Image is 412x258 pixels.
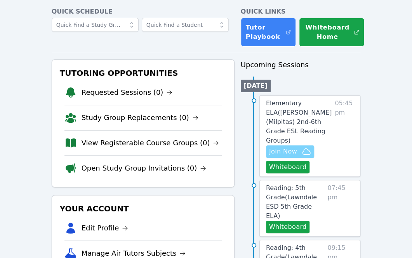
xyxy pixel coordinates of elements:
span: Elementary ELA ( [PERSON_NAME] (Milpitas) 2nd-6th Grade ESL Reading Groups ) [266,99,332,144]
button: Whiteboard [266,221,310,233]
a: Tutor Playbook [241,18,296,47]
a: View Registerable Course Groups (0) [82,138,219,148]
li: [DATE] [241,80,271,92]
a: Requested Sessions (0) [82,87,173,98]
input: Quick Find a Student [142,18,229,32]
span: 07:45 pm [327,183,354,233]
a: Study Group Replacements (0) [82,112,198,123]
span: Join Now [269,147,297,156]
span: 05:45 pm [335,99,354,173]
button: Whiteboard Home [299,18,364,47]
h3: Upcoming Sessions [241,59,361,70]
button: Whiteboard [266,161,310,173]
h3: Tutoring Opportunities [58,66,228,80]
a: Open Study Group Invitations (0) [82,163,207,174]
input: Quick Find a Study Group [52,18,139,32]
h4: Quick Schedule [52,7,235,16]
a: Elementary ELA([PERSON_NAME] (Milpitas) 2nd-6th Grade ESL Reading Groups) [266,99,332,145]
a: Reading: 5th Grade(Lawndale ESD 5th Grade ELA) [266,183,325,221]
a: Edit Profile [82,223,129,234]
h4: Quick Links [241,7,361,16]
h3: Your Account [58,202,228,216]
span: Reading: 5th Grade ( Lawndale ESD 5th Grade ELA ) [266,184,317,220]
button: Join Now [266,145,314,158]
